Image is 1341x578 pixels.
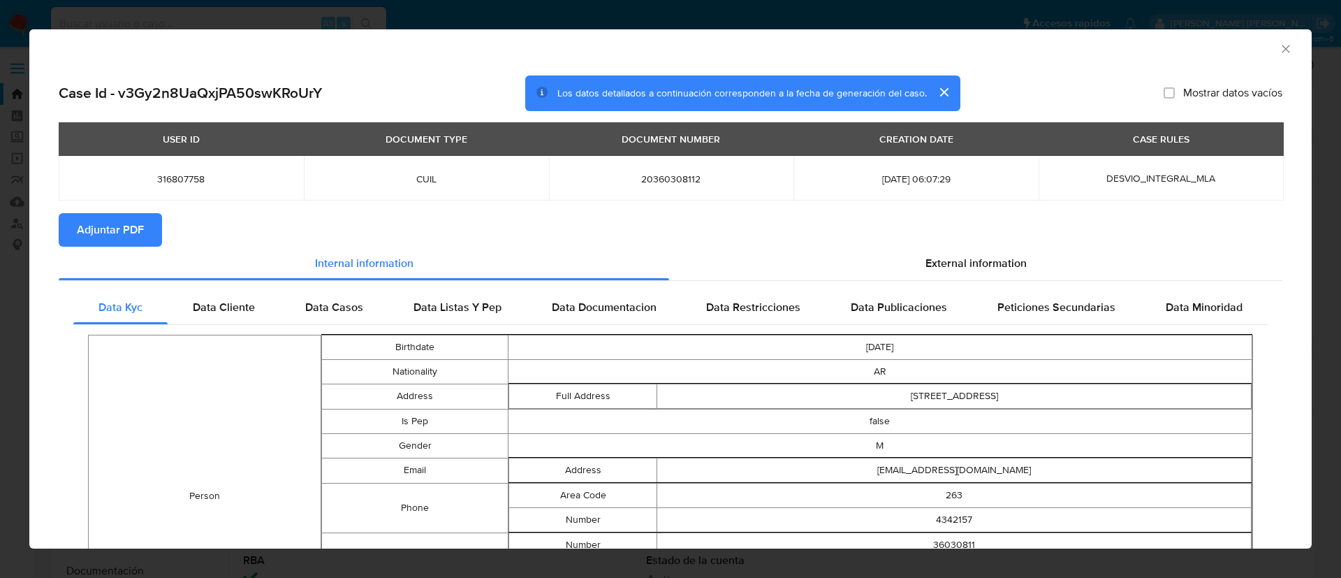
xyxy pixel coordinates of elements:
[925,255,1027,271] span: External information
[1183,86,1282,100] span: Mostrar datos vacíos
[508,384,657,408] td: Full Address
[657,458,1252,482] td: [EMAIL_ADDRESS][DOMAIN_NAME]
[997,299,1115,315] span: Peticiones Secundarias
[1279,42,1291,55] button: Cerrar ventana
[413,299,501,315] span: Data Listas Y Pep
[98,299,142,315] span: Data Kyc
[59,213,162,247] button: Adjuntar PDF
[1124,127,1198,151] div: CASE RULES
[322,483,508,533] td: Phone
[377,127,476,151] div: DOCUMENT TYPE
[59,84,322,102] h2: Case Id - v3Gy2n8UaQxjPA50swKRoUrY
[508,533,657,557] td: Number
[810,173,1022,185] span: [DATE] 06:07:29
[508,483,657,507] td: Area Code
[322,384,508,409] td: Address
[1166,299,1243,315] span: Data Minoridad
[657,384,1252,408] td: [STREET_ADDRESS]
[77,215,144,245] span: Adjuntar PDF
[706,299,800,315] span: Data Restricciones
[508,507,657,532] td: Number
[508,335,1252,359] td: [DATE]
[851,299,947,315] span: Data Publicaciones
[29,29,1312,549] div: closure-recommendation-modal
[566,173,777,185] span: 20360308112
[508,458,657,482] td: Address
[59,247,1282,280] div: Detailed info
[657,507,1252,532] td: 4342157
[193,299,255,315] span: Data Cliente
[322,458,508,483] td: Email
[315,255,413,271] span: Internal information
[557,86,927,100] span: Los datos detallados a continuación corresponden a la fecha de generación del caso.
[305,299,363,315] span: Data Casos
[322,409,508,433] td: Is Pep
[508,359,1252,384] td: AR
[657,533,1252,557] td: 36030811
[322,335,508,359] td: Birthdate
[657,483,1252,507] td: 263
[73,291,1268,324] div: Detailed internal info
[322,359,508,384] td: Nationality
[613,127,728,151] div: DOCUMENT NUMBER
[927,75,960,109] button: cerrar
[75,173,287,185] span: 316807758
[1164,87,1175,99] input: Mostrar datos vacíos
[321,173,532,185] span: CUIL
[871,127,962,151] div: CREATION DATE
[1106,171,1215,185] span: DESVIO_INTEGRAL_MLA
[508,409,1252,433] td: false
[154,127,208,151] div: USER ID
[552,299,657,315] span: Data Documentacion
[508,433,1252,458] td: M
[322,433,508,458] td: Gender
